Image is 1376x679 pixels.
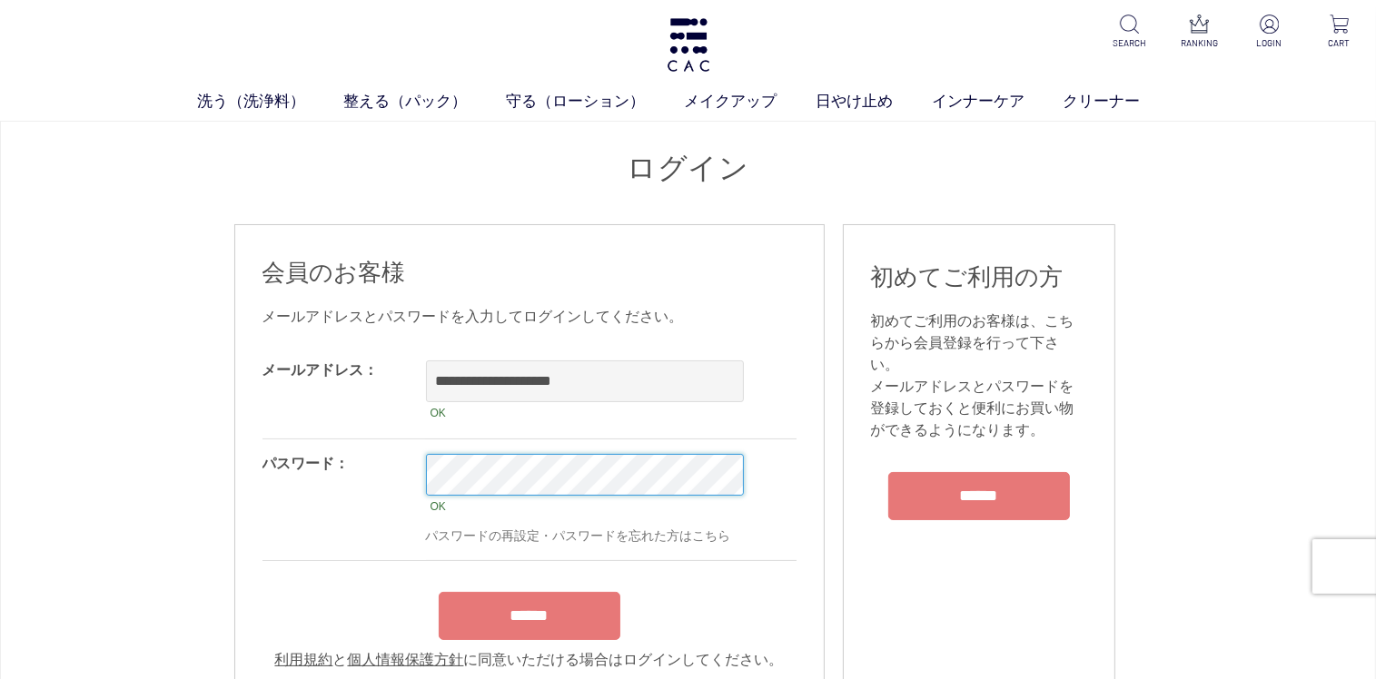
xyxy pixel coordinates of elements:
[506,90,684,113] a: 守る（ローション）
[262,456,350,471] label: パスワード：
[1247,36,1292,50] p: LOGIN
[665,18,712,72] img: logo
[1107,36,1152,50] p: SEARCH
[1177,15,1222,50] a: RANKING
[262,259,406,286] span: 会員のお客様
[197,90,344,113] a: 洗う（洗浄料）
[1107,15,1152,50] a: SEARCH
[426,402,744,424] div: OK
[262,362,379,378] label: メールアドレス：
[262,306,797,328] div: メールアドレスとパスワードを入力してログインしてください。
[1177,36,1222,50] p: RANKING
[426,496,744,517] div: OK
[1247,15,1292,50] a: LOGIN
[871,310,1087,441] div: 初めてご利用のお客様は、こちらから会員登録を行って下さい。 メールアドレスとパスワードを登録しておくと便利にお買い物ができるようになります。
[262,649,797,671] div: と に同意いただける場合はログインしてください。
[234,149,1143,188] h1: ログイン
[275,652,333,667] a: 利用規約
[932,90,1064,113] a: インナーケア
[871,263,1064,290] span: 初めてご利用の方
[1317,15,1361,50] a: CART
[1063,90,1179,113] a: クリーナー
[426,528,731,543] a: パスワードの再設定・パスワードを忘れた方はこちら
[816,90,932,113] a: 日やけ止め
[684,90,816,113] a: メイクアップ
[344,90,507,113] a: 整える（パック）
[348,652,464,667] a: 個人情報保護方針
[1317,36,1361,50] p: CART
